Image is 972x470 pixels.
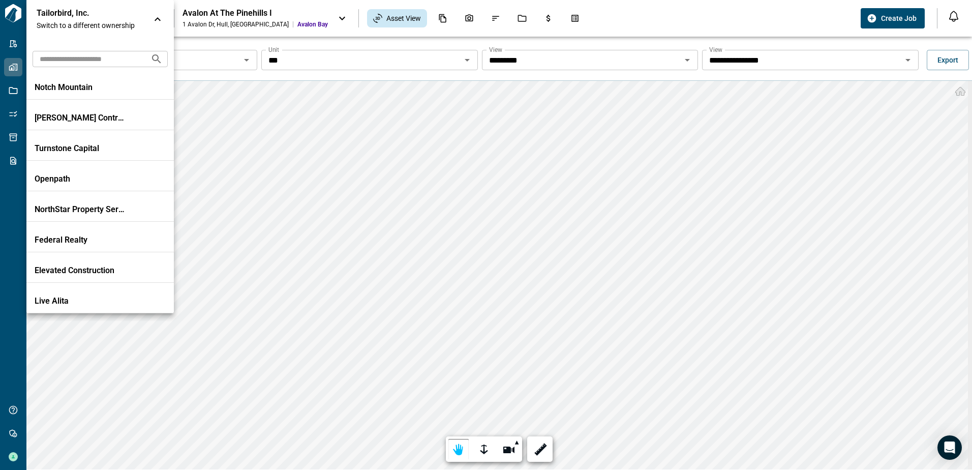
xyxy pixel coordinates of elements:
[35,266,126,276] p: Elevated Construction
[35,235,126,245] p: Federal Realty
[35,143,126,154] p: Turnstone Capital
[146,49,167,69] button: Search organizations
[35,174,126,184] p: Openpath
[35,113,126,123] p: [PERSON_NAME] Contracting
[35,204,126,215] p: NorthStar Property Services
[37,20,143,31] span: Switch to a different ownership
[37,8,128,18] p: Tailorbird, Inc.
[35,82,126,93] p: Notch Mountain
[937,435,962,460] div: Open Intercom Messenger
[35,296,126,306] p: Live Alita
